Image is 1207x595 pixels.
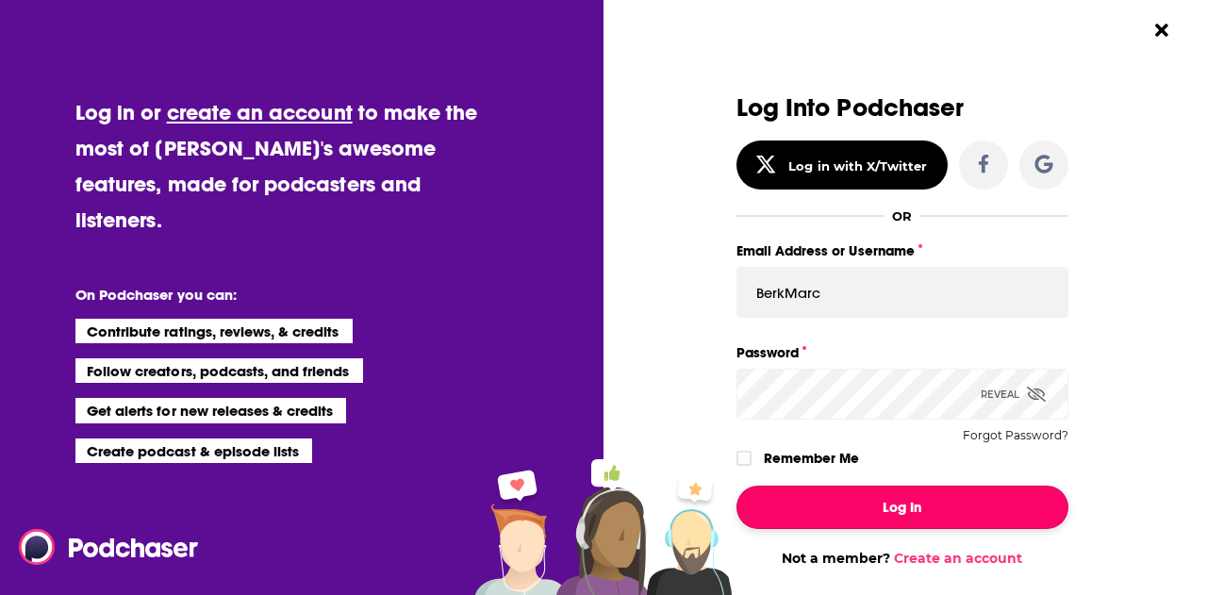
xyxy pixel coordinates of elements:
a: create an account [167,99,353,125]
h3: Log Into Podchaser [736,94,1068,122]
li: Follow creators, podcasts, and friends [75,358,363,383]
li: Create podcast & episode lists [75,438,312,463]
button: Log in with X/Twitter [736,140,948,190]
a: Podchaser - Follow, Share and Rate Podcasts [19,529,185,565]
div: Reveal [981,369,1046,420]
a: Create an account [894,550,1022,567]
div: OR [892,208,912,223]
button: Forgot Password? [963,429,1068,442]
input: Email Address or Username [736,267,1068,318]
li: Get alerts for new releases & credits [75,398,346,422]
label: Email Address or Username [736,239,1068,263]
img: Podchaser - Follow, Share and Rate Podcasts [19,529,200,565]
label: Password [736,340,1068,365]
li: On Podchaser you can: [75,286,453,304]
button: Close Button [1144,12,1180,48]
button: Log In [736,486,1068,529]
div: Not a member? [736,550,1068,567]
li: Contribute ratings, reviews, & credits [75,319,353,343]
label: Remember Me [764,446,859,471]
div: Log in with X/Twitter [788,158,927,174]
